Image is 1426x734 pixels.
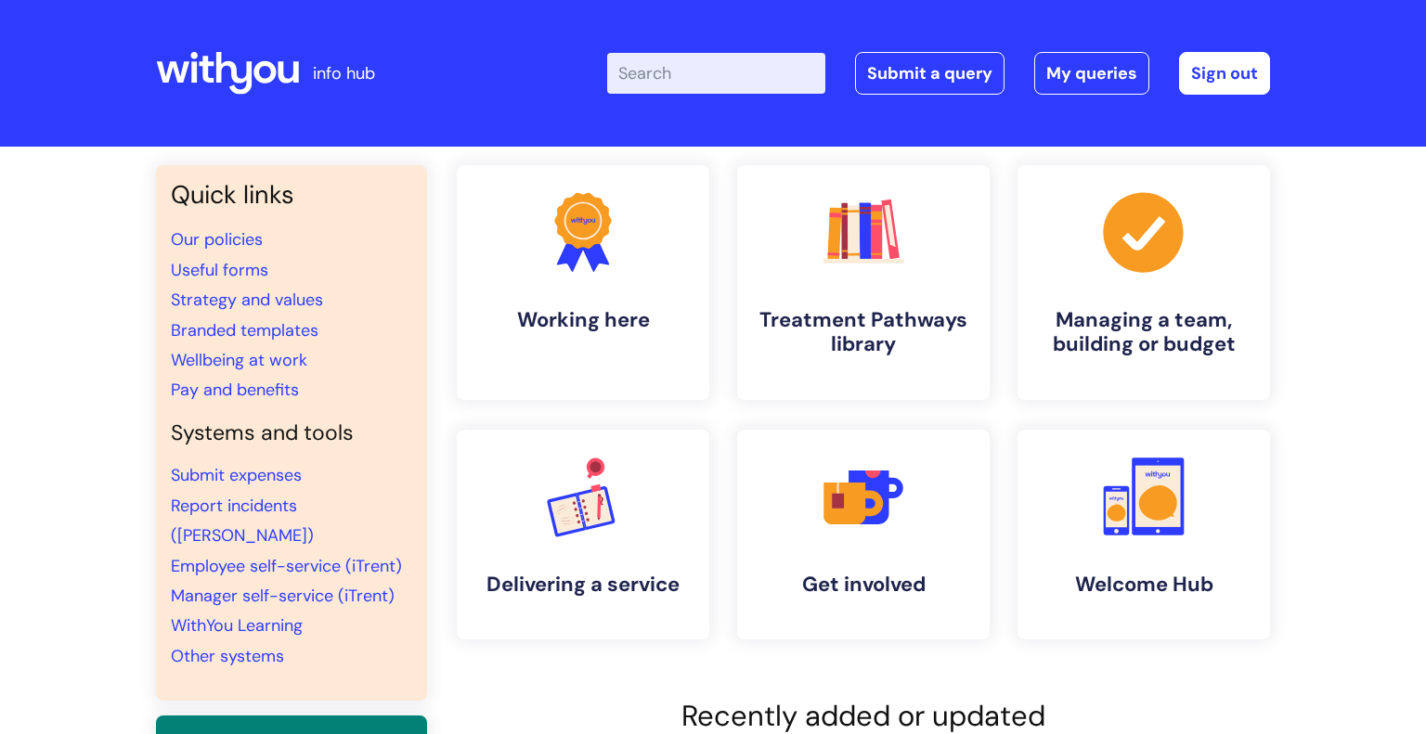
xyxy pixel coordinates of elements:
a: WithYou Learning [171,614,303,637]
h2: Recently added or updated [457,699,1270,733]
a: Employee self-service (iTrent) [171,555,402,577]
p: info hub [313,58,375,88]
a: Sign out [1179,52,1270,95]
h4: Treatment Pathways library [752,308,975,357]
a: Managing a team, building or budget [1018,165,1270,400]
h4: Get involved [752,573,975,597]
h3: Quick links [171,180,412,210]
a: Treatment Pathways library [737,165,990,400]
h4: Delivering a service [472,573,694,597]
a: Get involved [737,430,990,639]
a: Working here [457,165,709,400]
a: Manager self-service (iTrent) [171,585,395,607]
a: My queries [1034,52,1149,95]
a: Submit a query [855,52,1005,95]
div: | - [607,52,1270,95]
a: Pay and benefits [171,379,299,401]
a: Wellbeing at work [171,349,307,371]
h4: Working here [472,308,694,332]
h4: Managing a team, building or budget [1032,308,1255,357]
a: Our policies [171,228,263,251]
a: Welcome Hub [1018,430,1270,639]
h4: Welcome Hub [1032,573,1255,597]
a: Strategy and values [171,289,323,311]
h4: Systems and tools [171,420,412,446]
a: Delivering a service [457,430,709,639]
a: Useful forms [171,259,268,281]
a: Submit expenses [171,464,302,486]
a: Other systems [171,645,284,667]
input: Search [607,53,825,94]
a: Report incidents ([PERSON_NAME]) [171,495,314,547]
a: Branded templates [171,319,318,341]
